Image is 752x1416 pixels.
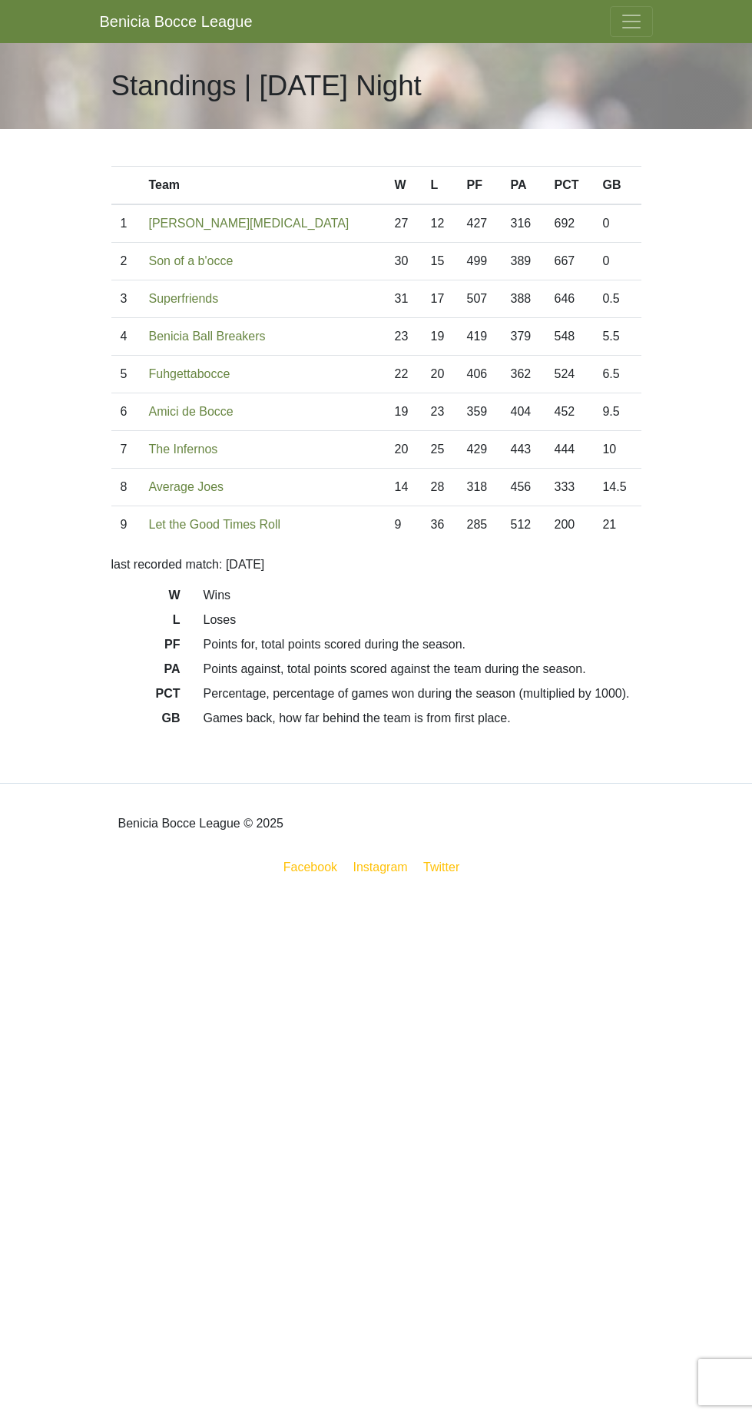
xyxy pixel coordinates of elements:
[545,431,594,469] td: 444
[545,318,594,356] td: 548
[545,243,594,280] td: 667
[386,431,422,469] td: 20
[386,318,422,356] td: 23
[502,506,545,544] td: 512
[502,280,545,318] td: 388
[545,167,594,205] th: PCT
[111,506,140,544] td: 9
[192,611,653,629] dd: Loses
[386,469,422,506] td: 14
[502,204,545,243] td: 316
[148,518,280,531] a: Let the Good Times Roll
[386,243,422,280] td: 30
[386,280,422,318] td: 31
[192,586,653,605] dd: Wins
[386,204,422,243] td: 27
[386,506,422,544] td: 9
[593,469,641,506] td: 14.5
[148,367,230,380] a: Fuhgettabocce
[593,506,641,544] td: 21
[111,204,140,243] td: 1
[386,356,422,393] td: 22
[458,469,502,506] td: 318
[192,685,653,703] dd: Percentage, percentage of games won during the season (multiplied by 1000).
[458,356,502,393] td: 406
[545,356,594,393] td: 524
[111,431,140,469] td: 7
[458,204,502,243] td: 427
[422,318,458,356] td: 19
[502,393,545,431] td: 404
[192,660,653,678] dd: Points against, total points scored against the team during the season.
[148,292,218,305] a: Superfriends
[593,431,641,469] td: 10
[192,709,653,728] dd: Games back, how far behind the team is from first place.
[111,280,140,318] td: 3
[593,280,641,318] td: 0.5
[111,318,140,356] td: 4
[100,586,192,611] dt: W
[422,167,458,205] th: L
[148,443,217,456] a: The Infernos
[100,635,192,660] dt: PF
[111,555,641,574] p: last recorded match: [DATE]
[139,167,385,205] th: Team
[422,506,458,544] td: 36
[148,330,265,343] a: Benicia Ball Breakers
[148,217,349,230] a: [PERSON_NAME][MEDICAL_DATA]
[545,280,594,318] td: 646
[100,796,653,851] div: Benicia Bocce League © 2025
[350,857,411,877] a: Instagram
[422,469,458,506] td: 28
[280,857,340,877] a: Facebook
[610,6,653,37] button: Toggle navigation
[545,506,594,544] td: 200
[458,318,502,356] td: 419
[502,243,545,280] td: 389
[458,167,502,205] th: PF
[100,709,192,734] dt: GB
[593,167,641,205] th: GB
[502,356,545,393] td: 362
[100,611,192,635] dt: L
[593,243,641,280] td: 0
[100,6,253,37] a: Benicia Bocce League
[148,405,233,418] a: Amici de Bocce
[111,69,422,103] h1: Standings | [DATE] Night
[545,393,594,431] td: 452
[100,660,192,685] dt: PA
[386,167,422,205] th: W
[148,254,233,267] a: Son of a b'occe
[545,204,594,243] td: 692
[111,393,140,431] td: 6
[422,204,458,243] td: 12
[111,469,140,506] td: 8
[458,506,502,544] td: 285
[422,431,458,469] td: 25
[422,280,458,318] td: 17
[502,167,545,205] th: PA
[422,393,458,431] td: 23
[192,635,653,654] dd: Points for, total points scored during the season.
[502,318,545,356] td: 379
[593,318,641,356] td: 5.5
[545,469,594,506] td: 333
[386,393,422,431] td: 19
[100,685,192,709] dt: PCT
[458,243,502,280] td: 499
[593,393,641,431] td: 9.5
[422,243,458,280] td: 15
[593,356,641,393] td: 6.5
[458,431,502,469] td: 429
[502,431,545,469] td: 443
[593,204,641,243] td: 0
[111,356,140,393] td: 5
[458,393,502,431] td: 359
[458,280,502,318] td: 507
[502,469,545,506] td: 456
[420,857,472,877] a: Twitter
[148,480,224,493] a: Average Joes
[422,356,458,393] td: 20
[111,243,140,280] td: 2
